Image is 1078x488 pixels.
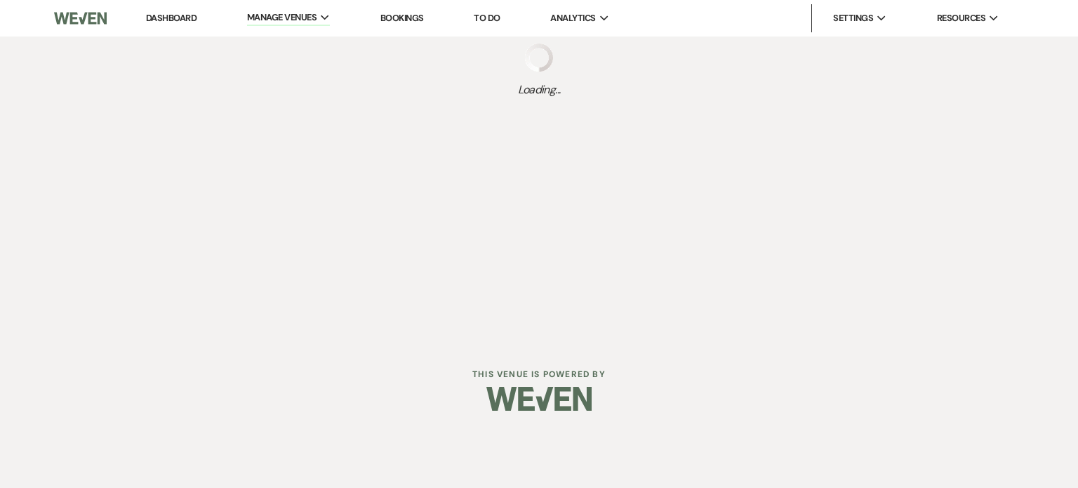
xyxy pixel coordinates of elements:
[833,11,873,25] span: Settings
[937,11,985,25] span: Resources
[550,11,595,25] span: Analytics
[474,12,500,24] a: To Do
[247,11,317,25] span: Manage Venues
[54,4,107,33] img: Weven Logo
[486,374,592,423] img: Weven Logo
[380,12,424,24] a: Bookings
[146,12,197,24] a: Dashboard
[525,44,553,72] img: loading spinner
[518,81,561,98] span: Loading...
